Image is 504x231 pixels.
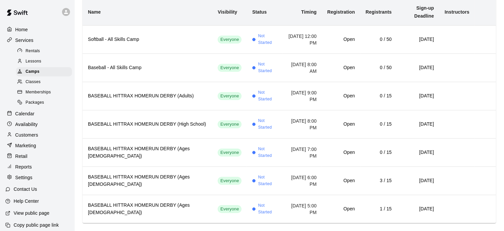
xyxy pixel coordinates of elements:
[16,77,72,87] div: Classes
[414,5,434,19] b: Sign-up Deadline
[402,92,434,100] h6: [DATE]
[5,151,69,161] a: Retail
[258,33,277,46] span: Not Started
[327,36,355,43] h6: Open
[258,174,277,187] span: Not Started
[26,89,51,96] span: Memberships
[218,205,242,213] div: This service is visible to all of your customers
[26,58,41,65] span: Lessons
[218,92,242,100] div: This service is visible to all of your customers
[218,206,242,212] span: Everyone
[5,109,69,119] a: Calendar
[218,149,242,157] div: This service is visible to all of your customers
[402,149,434,156] h6: [DATE]
[301,9,317,15] b: Timing
[218,37,242,43] span: Everyone
[366,64,392,71] h6: 0 / 50
[16,87,75,98] a: Memberships
[283,25,322,54] td: [DATE] 12:00 PM
[366,92,392,100] h6: 0 / 15
[327,121,355,128] h6: Open
[327,9,355,15] b: Registration
[283,110,322,138] td: [DATE] 8:00 PM
[283,138,322,167] td: [DATE] 7:00 PM
[366,177,392,184] h6: 3 / 15
[16,98,75,108] a: Packages
[88,9,101,15] b: Name
[26,48,40,55] span: Rentals
[5,173,69,182] a: Settings
[366,9,392,15] b: Registrants
[15,110,35,117] p: Calendar
[327,64,355,71] h6: Open
[252,9,267,15] b: Status
[327,205,355,213] h6: Open
[327,177,355,184] h6: Open
[16,77,75,87] a: Classes
[16,47,72,56] div: Rentals
[218,178,242,184] span: Everyone
[445,9,469,15] b: Instructors
[218,121,242,128] span: Everyone
[218,36,242,44] div: This service is visible to all of your customers
[16,67,75,77] a: Camps
[5,162,69,172] a: Reports
[283,195,322,223] td: [DATE] 5:00 PM
[15,174,33,181] p: Settings
[26,79,40,85] span: Classes
[366,121,392,128] h6: 0 / 15
[218,65,242,71] span: Everyone
[14,198,39,204] p: Help Center
[327,149,355,156] h6: Open
[88,36,207,43] h6: Softball - All Skills Camp
[402,36,434,43] h6: [DATE]
[218,150,242,156] span: Everyone
[15,132,38,138] p: Customers
[5,119,69,129] a: Availability
[26,99,44,106] span: Packages
[218,120,242,128] div: This service is visible to all of your customers
[258,118,277,131] span: Not Started
[218,177,242,185] div: This service is visible to all of your customers
[218,9,237,15] b: Visibility
[402,64,434,71] h6: [DATE]
[283,167,322,195] td: [DATE] 6:00 PM
[14,222,59,228] p: Copy public page link
[258,89,277,103] span: Not Started
[218,93,242,99] span: Everyone
[366,36,392,43] h6: 0 / 50
[366,149,392,156] h6: 0 / 15
[14,186,37,192] p: Contact Us
[16,88,72,97] div: Memberships
[5,35,69,45] a: Services
[283,82,322,110] td: [DATE] 9:00 PM
[88,64,207,71] h6: Baseball - All Skills Camp
[402,177,434,184] h6: [DATE]
[5,141,69,151] a: Marketing
[402,121,434,128] h6: [DATE]
[88,173,207,188] h6: BASEBALL HITTRAX HOMERUN DERBY (Ages [DEMOGRAPHIC_DATA])
[327,92,355,100] h6: Open
[15,26,28,33] p: Home
[88,145,207,160] h6: BASEBALL HITTRAX HOMERUN DERBY (Ages [DEMOGRAPHIC_DATA])
[16,46,75,56] a: Rentals
[15,121,38,128] p: Availability
[5,130,69,140] a: Customers
[14,210,49,216] p: View public page
[15,37,34,44] p: Services
[88,202,207,216] h6: BASEBALL HITTRAX HOMERUN DERBY (Ages [DEMOGRAPHIC_DATA])
[258,61,277,74] span: Not Started
[258,202,277,216] span: Not Started
[15,153,28,160] p: Retail
[88,121,207,128] h6: BASEBALL HITTRAX HOMERUN DERBY (High School)
[16,56,75,66] a: Lessons
[16,57,72,66] div: Lessons
[16,67,72,76] div: Camps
